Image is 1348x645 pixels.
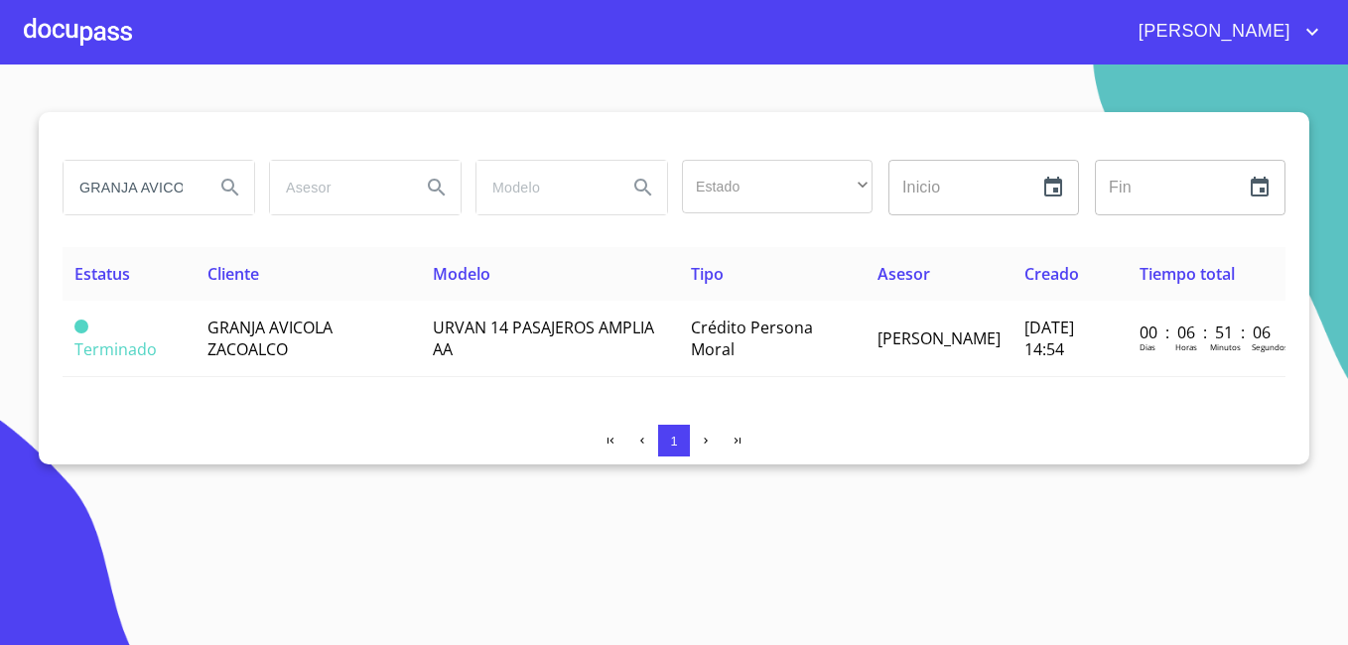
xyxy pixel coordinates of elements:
[270,161,405,214] input: search
[691,263,724,285] span: Tipo
[206,164,254,211] button: Search
[670,434,677,449] span: 1
[1024,263,1079,285] span: Creado
[619,164,667,211] button: Search
[74,320,88,333] span: Terminado
[1175,341,1197,352] p: Horas
[74,338,157,360] span: Terminado
[877,263,930,285] span: Asesor
[207,317,333,360] span: GRANJA AVICOLA ZACOALCO
[1024,317,1074,360] span: [DATE] 14:54
[74,263,130,285] span: Estatus
[1210,341,1241,352] p: Minutos
[682,160,873,213] div: ​
[476,161,611,214] input: search
[1124,16,1324,48] button: account of current user
[1140,341,1155,352] p: Dias
[1140,263,1235,285] span: Tiempo total
[1140,322,1274,343] p: 00 : 06 : 51 : 06
[433,317,654,360] span: URVAN 14 PASAJEROS AMPLIA AA
[1124,16,1300,48] span: [PERSON_NAME]
[413,164,461,211] button: Search
[433,263,490,285] span: Modelo
[658,425,690,456] button: 1
[207,263,259,285] span: Cliente
[1252,341,1288,352] p: Segundos
[64,161,199,214] input: search
[691,317,813,360] span: Crédito Persona Moral
[877,327,1001,349] span: [PERSON_NAME]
